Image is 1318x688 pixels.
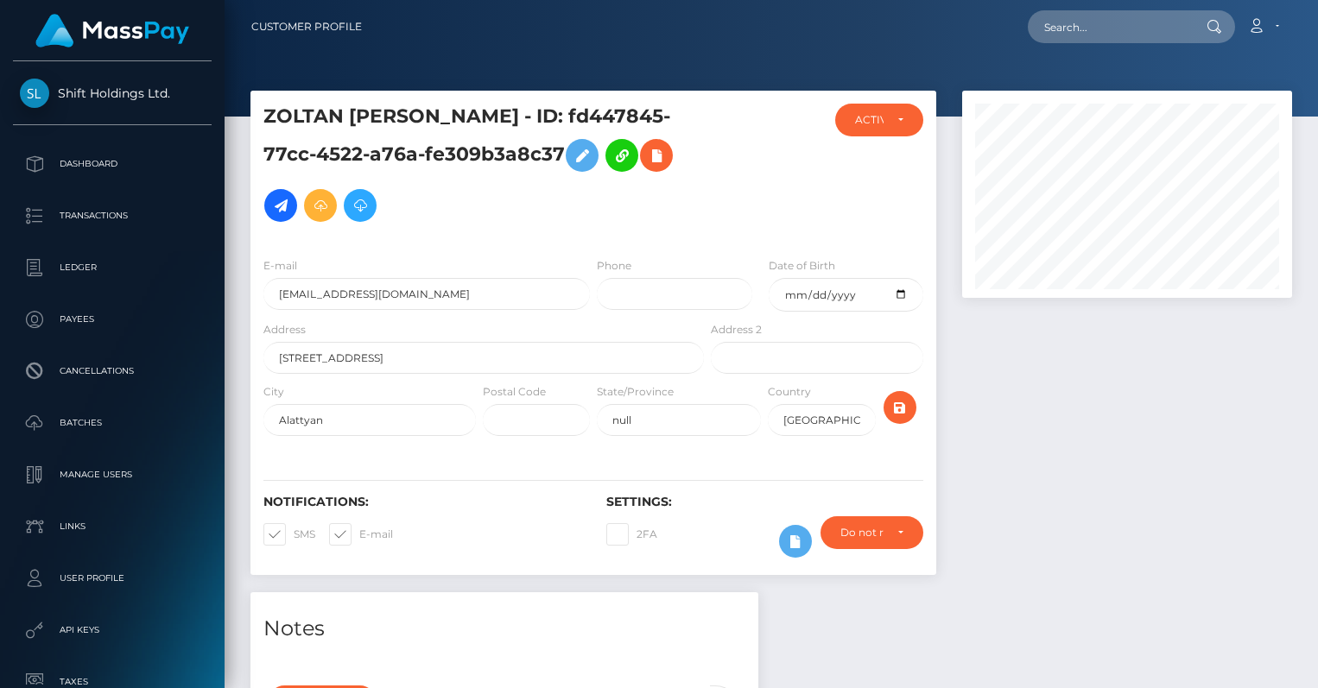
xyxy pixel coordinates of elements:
[606,523,657,546] label: 2FA
[13,350,212,393] a: Cancellations
[13,557,212,600] a: User Profile
[20,151,205,177] p: Dashboard
[840,526,884,540] div: Do not require
[20,306,205,332] p: Payees
[20,565,205,591] p: User Profile
[263,384,284,400] label: City
[1028,10,1190,43] input: Search...
[20,514,205,540] p: Links
[20,358,205,384] p: Cancellations
[13,401,212,445] a: Batches
[13,505,212,548] a: Links
[35,14,189,47] img: MassPay Logo
[20,255,205,281] p: Ledger
[606,495,923,509] h6: Settings:
[263,104,694,230] h5: ZOLTAN [PERSON_NAME] - ID: fd447845-77cc-4522-a76a-fe309b3a8c37
[264,189,297,222] a: Initiate Payout
[251,9,362,45] a: Customer Profile
[13,609,212,652] a: API Keys
[263,495,580,509] h6: Notifications:
[13,298,212,341] a: Payees
[20,462,205,488] p: Manage Users
[20,410,205,436] p: Batches
[13,453,212,496] a: Manage Users
[768,384,811,400] label: Country
[20,617,205,643] p: API Keys
[13,246,212,289] a: Ledger
[835,104,923,136] button: ACTIVE
[483,384,546,400] label: Postal Code
[13,142,212,186] a: Dashboard
[821,516,923,549] button: Do not require
[855,113,884,127] div: ACTIVE
[329,523,393,546] label: E-mail
[263,614,745,644] h4: Notes
[263,523,315,546] label: SMS
[597,258,631,274] label: Phone
[13,85,212,101] span: Shift Holdings Ltd.
[769,258,835,274] label: Date of Birth
[263,258,297,274] label: E-mail
[13,194,212,237] a: Transactions
[263,322,306,338] label: Address
[597,384,674,400] label: State/Province
[711,322,762,338] label: Address 2
[20,203,205,229] p: Transactions
[20,79,49,108] img: Shift Holdings Ltd.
